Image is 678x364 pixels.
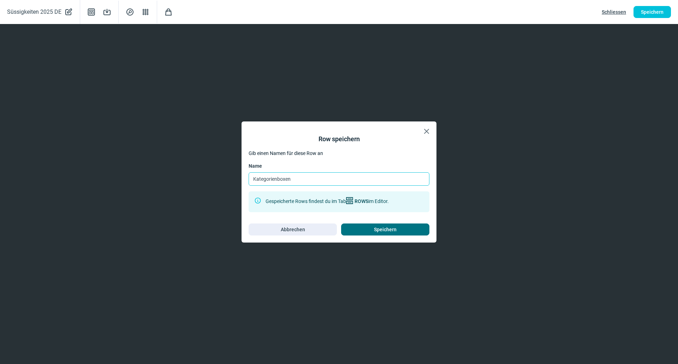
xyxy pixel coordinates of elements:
input: Name [249,172,429,186]
button: Speichern [634,6,671,18]
div: Row speichern [319,134,360,144]
div: Gespeicherte Rows findest du im Tab im Editor. [266,197,389,205]
button: Abbrechen [249,223,337,235]
span: Schliessen [602,6,626,18]
span: Speichern [374,224,397,235]
span: Süssigkeiten 2025 DE [7,7,61,17]
span: Name [249,162,262,169]
span: Abbrechen [281,224,305,235]
button: Speichern [341,223,429,235]
span: Speichern [641,6,664,18]
div: Gib einen Namen für diese Row an [249,150,429,157]
button: Schliessen [594,6,634,18]
span: ROWS [355,198,368,205]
